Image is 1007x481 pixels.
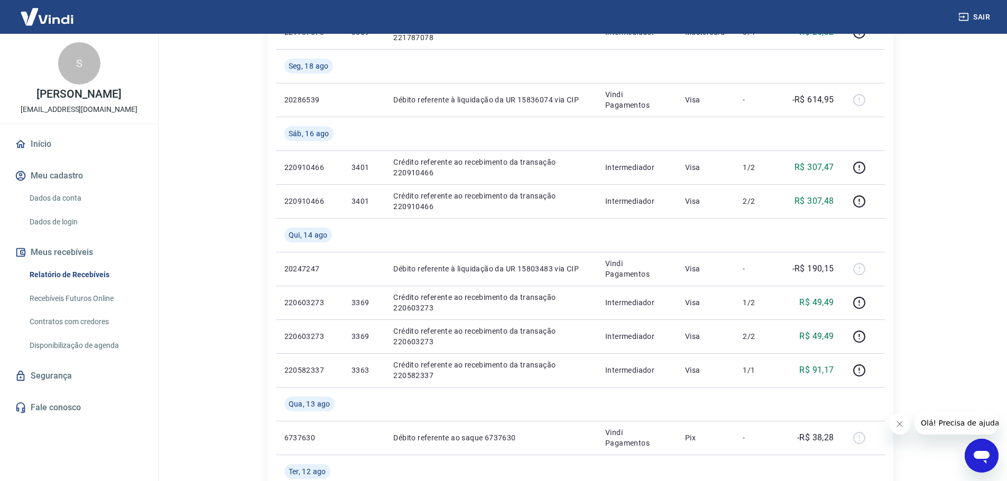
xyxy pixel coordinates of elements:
p: 3401 [352,196,376,206]
iframe: Fechar mensagem [889,413,910,435]
a: Dados de login [25,211,145,233]
p: Crédito referente ao recebimento da transação 220910466 [393,157,588,178]
p: 3369 [352,297,376,308]
p: Débito referente ao saque 6737630 [393,432,588,443]
span: Qua, 13 ago [289,399,330,409]
p: -R$ 190,15 [792,262,834,275]
p: 2/2 [743,331,774,342]
a: Início [13,133,145,156]
p: Intermediador [605,331,668,342]
p: 6737630 [284,432,335,443]
p: R$ 49,49 [799,296,834,309]
p: Vindi Pagamentos [605,89,668,110]
button: Meu cadastro [13,164,145,187]
iframe: Botão para abrir a janela de mensagens [965,439,999,473]
p: Visa [685,297,726,308]
p: -R$ 614,95 [792,93,834,106]
p: Visa [685,196,726,206]
span: Sáb, 16 ago [289,128,329,139]
p: Crédito referente ao recebimento da transação 220603273 [393,292,588,313]
p: Pix [685,432,726,443]
p: Intermediador [605,196,668,206]
p: 20247247 [284,263,335,274]
p: Crédito referente ao recebimento da transação 220582337 [393,360,588,381]
div: S [58,42,100,84]
p: 3401 [352,162,376,173]
span: Qui, 14 ago [289,230,328,240]
span: Olá! Precisa de ajuda? [6,7,89,16]
p: Intermediador [605,297,668,308]
button: Meus recebíveis [13,241,145,264]
p: 220910466 [284,196,335,206]
a: Relatório de Recebíveis [25,264,145,286]
p: Visa [685,365,726,375]
p: - [743,263,774,274]
p: Intermediador [605,162,668,173]
p: Visa [685,331,726,342]
p: Visa [685,263,726,274]
p: 220603273 [284,331,335,342]
p: - [743,432,774,443]
p: 1/2 [743,162,774,173]
p: Débito referente à liquidação da UR 15836074 via CIP [393,95,588,105]
button: Sair [956,7,994,27]
p: 3363 [352,365,376,375]
a: Fale conosco [13,396,145,419]
iframe: Mensagem da empresa [914,411,999,435]
p: Visa [685,95,726,105]
span: Ter, 12 ago [289,466,326,477]
p: Crédito referente ao recebimento da transação 220603273 [393,326,588,347]
span: Seg, 18 ago [289,61,329,71]
p: 20286539 [284,95,335,105]
p: R$ 91,17 [799,364,834,376]
p: 220582337 [284,365,335,375]
a: Contratos com credores [25,311,145,333]
a: Disponibilização de agenda [25,335,145,356]
p: 3369 [352,331,376,342]
p: Intermediador [605,365,668,375]
p: R$ 307,48 [794,195,834,208]
p: R$ 49,49 [799,330,834,343]
p: 1/2 [743,297,774,308]
a: Dados da conta [25,187,145,209]
p: Crédito referente ao recebimento da transação 220910466 [393,191,588,212]
a: Recebíveis Futuros Online [25,288,145,309]
p: - [743,95,774,105]
p: Vindi Pagamentos [605,427,668,448]
img: Vindi [13,1,81,33]
a: Segurança [13,364,145,388]
p: Vindi Pagamentos [605,258,668,279]
p: 220603273 [284,297,335,308]
p: [EMAIL_ADDRESS][DOMAIN_NAME] [21,104,137,115]
p: 220910466 [284,162,335,173]
p: Visa [685,162,726,173]
p: Débito referente à liquidação da UR 15803483 via CIP [393,263,588,274]
p: -R$ 38,28 [797,431,834,444]
p: 2/2 [743,196,774,206]
p: 1/1 [743,365,774,375]
p: [PERSON_NAME] [36,89,121,100]
p: R$ 307,47 [794,161,834,174]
